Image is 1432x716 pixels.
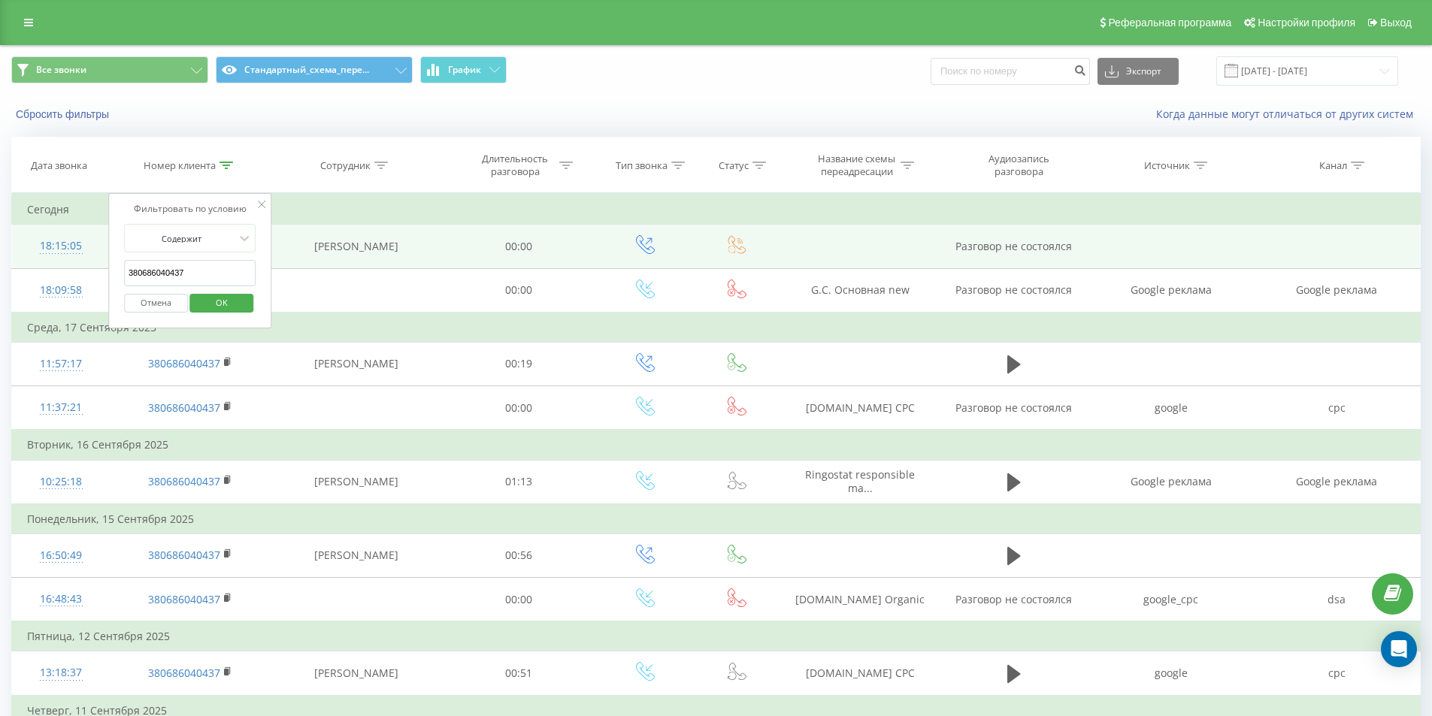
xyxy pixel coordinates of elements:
a: Когда данные могут отличаться от других систем [1156,107,1421,121]
div: 16:48:43 [27,585,95,614]
div: Дата звонка [31,159,87,172]
td: [DOMAIN_NAME] Organic [780,578,940,622]
a: 380686040437 [148,666,220,680]
td: [PERSON_NAME] [270,225,442,268]
button: Сбросить фильтры [11,107,117,121]
td: 00:00 [442,225,596,268]
td: [PERSON_NAME] [270,342,442,385]
td: google [1088,651,1254,696]
div: Статус [719,159,749,172]
div: 10:25:18 [27,467,95,497]
td: Google реклама [1088,268,1254,313]
span: Разговор не состоялся [955,592,1072,606]
input: Поиск по номеру [931,58,1090,85]
span: Разговор не состоялся [955,282,1072,297]
td: cpc [1254,651,1420,696]
td: Среда, 17 Сентября 2025 [12,313,1421,343]
td: [PERSON_NAME] [270,533,442,577]
div: Номер клиента [144,159,216,172]
td: [PERSON_NAME] [270,651,442,696]
div: 18:09:58 [27,276,95,305]
div: Фильтровать по условию [124,201,256,216]
span: Реферальная программа [1108,17,1231,29]
div: 18:15:05 [27,231,95,261]
a: 380686040437 [148,592,220,606]
div: Аудиозапись разговора [970,153,1068,178]
div: Источник [1144,159,1190,172]
span: Разговор не состоялся [955,400,1072,415]
div: 11:37:21 [27,393,95,422]
span: Ringostat responsible ma... [805,467,915,495]
a: 380686040437 [148,356,220,370]
td: G.C. Основная new [780,268,940,313]
input: Введите значение [124,260,256,286]
button: OK [190,294,254,313]
a: 380686040437 [148,548,220,562]
td: Google реклама [1254,268,1420,313]
td: [DOMAIN_NAME] CPC [780,651,940,696]
div: 16:50:49 [27,541,95,570]
button: Стандартный_схема_пере... [216,56,413,83]
td: google [1088,386,1254,431]
td: Вторник, 16 Сентября 2025 [12,430,1421,460]
div: 11:57:17 [27,349,95,379]
div: Длительность разговора [475,153,556,178]
span: Все звонки [36,64,86,76]
td: [DOMAIN_NAME] CPC [780,386,940,431]
td: 01:13 [442,460,596,504]
div: Open Intercom Messenger [1381,631,1417,667]
div: Сотрудник [320,159,371,172]
div: 13:18:37 [27,658,95,687]
td: cpc [1254,386,1420,431]
td: dsa [1254,578,1420,622]
div: Тип звонка [616,159,668,172]
td: 00:00 [442,386,596,431]
td: 00:56 [442,533,596,577]
span: График [448,65,481,75]
td: 00:19 [442,342,596,385]
td: Сегодня [12,195,1421,225]
div: Название схемы переадресации [816,153,897,178]
td: Пятница, 12 Сентября 2025 [12,621,1421,651]
td: google_cpc [1088,578,1254,622]
td: Понедельник, 15 Сентября 2025 [12,504,1421,534]
button: Экспорт [1097,58,1179,85]
span: Настройки профиля [1258,17,1355,29]
div: Канал [1319,159,1347,172]
td: 00:00 [442,268,596,313]
button: Отмена [124,294,188,313]
a: 380686040437 [148,474,220,488]
td: 00:51 [442,651,596,696]
a: 380686040437 [148,400,220,415]
td: 00:00 [442,578,596,622]
span: Выход [1380,17,1412,29]
button: График [420,56,507,83]
button: Все звонки [11,56,208,83]
td: Google реклама [1254,460,1420,504]
td: Google реклама [1088,460,1254,504]
span: Разговор не состоялся [955,239,1072,253]
span: OK [201,291,243,314]
td: [PERSON_NAME] [270,460,442,504]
